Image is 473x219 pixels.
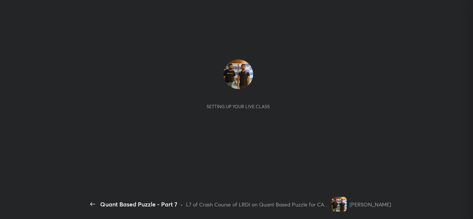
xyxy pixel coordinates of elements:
img: 8ea95a487823475697deb8a2b0a2b413.jpg [224,59,253,89]
div: [PERSON_NAME] [350,201,391,208]
div: • [180,201,183,208]
img: 8ea95a487823475697deb8a2b0a2b413.jpg [332,197,347,212]
div: Quant Based Puzzle - Part 7 [100,200,177,209]
div: L7 of Crash Course of LRDI on Quant Based Puzzle for CAT and XAT [186,201,329,208]
div: Setting up your live class [207,104,270,109]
